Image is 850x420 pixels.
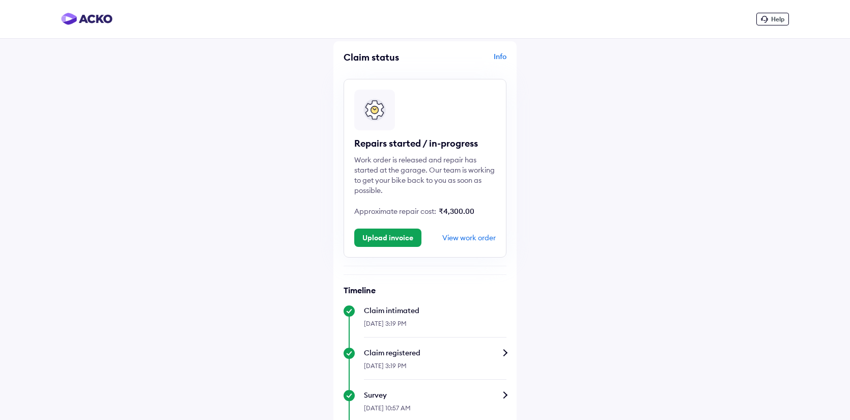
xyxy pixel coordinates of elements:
div: [DATE] 3:19 PM [364,358,506,380]
div: View work order [442,233,496,242]
span: Approximate repair cost: [354,207,436,216]
div: [DATE] 3:19 PM [364,316,506,338]
span: ₹4,300.00 [439,207,474,216]
h6: Timeline [344,285,506,295]
span: Help [771,15,784,23]
img: horizontal-gradient.png [61,13,112,25]
div: Claim status [344,51,422,63]
button: Upload invoice [354,229,421,247]
div: Info [428,51,506,71]
div: Survey [364,390,506,400]
div: Claim registered [364,348,506,358]
div: Repairs started / in-progress [354,137,496,150]
div: Claim intimated [364,305,506,316]
div: Work order is released and repair has started at the garage. Our team is working to get your bike... [354,155,496,195]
